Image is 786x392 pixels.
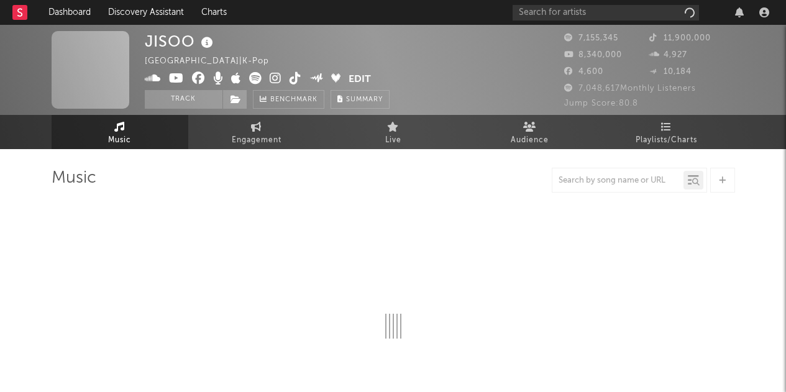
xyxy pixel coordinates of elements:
span: Jump Score: 80.8 [564,99,638,107]
button: Track [145,90,222,109]
span: Engagement [232,133,281,148]
span: Audience [511,133,549,148]
button: Edit [349,72,371,88]
input: Search for artists [513,5,699,21]
div: JISOO [145,31,216,52]
a: Engagement [188,115,325,149]
span: 7,048,617 Monthly Listeners [564,84,696,93]
a: Live [325,115,462,149]
span: 4,927 [649,51,687,59]
span: 8,340,000 [564,51,622,59]
span: Live [385,133,401,148]
div: [GEOGRAPHIC_DATA] | K-Pop [145,54,283,69]
span: 4,600 [564,68,603,76]
a: Benchmark [253,90,324,109]
span: 7,155,345 [564,34,618,42]
a: Music [52,115,188,149]
span: Summary [346,96,383,103]
a: Audience [462,115,598,149]
span: Benchmark [270,93,318,107]
span: 11,900,000 [649,34,711,42]
span: 10,184 [649,68,692,76]
span: Playlists/Charts [636,133,697,148]
a: Playlists/Charts [598,115,735,149]
input: Search by song name or URL [552,176,683,186]
button: Summary [331,90,390,109]
span: Music [108,133,131,148]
